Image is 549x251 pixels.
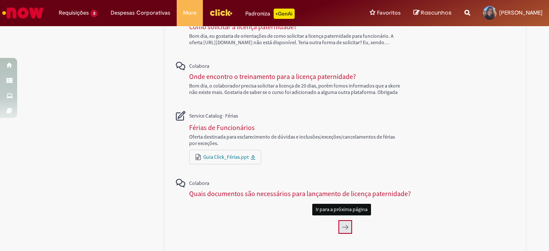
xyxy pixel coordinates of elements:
img: ServiceNow [1,4,45,21]
span: Rascunhos [421,9,452,17]
span: Requisições [59,9,89,17]
span: [PERSON_NAME] [499,9,543,16]
div: Padroniza [245,9,295,19]
span: Favoritos [377,9,401,17]
img: click_logo_yellow_360x200.png [209,6,232,19]
p: +GenAi [274,9,295,19]
a: Rascunhos [413,9,452,17]
span: 3 [90,10,98,17]
span: Despesas Corporativas [111,9,170,17]
span: More [183,9,196,17]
